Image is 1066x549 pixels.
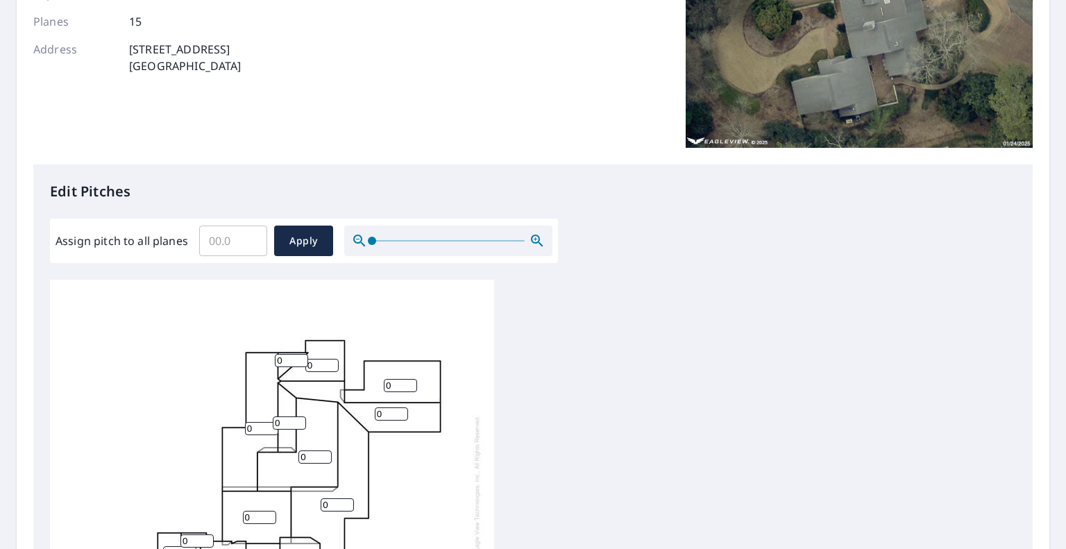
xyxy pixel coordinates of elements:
[33,41,117,74] p: Address
[199,221,267,260] input: 00.0
[33,13,117,30] p: Planes
[56,233,188,249] label: Assign pitch to all planes
[129,13,142,30] p: 15
[285,233,322,250] span: Apply
[50,181,1016,202] p: Edit Pitches
[274,226,333,256] button: Apply
[129,41,242,74] p: [STREET_ADDRESS] [GEOGRAPHIC_DATA]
